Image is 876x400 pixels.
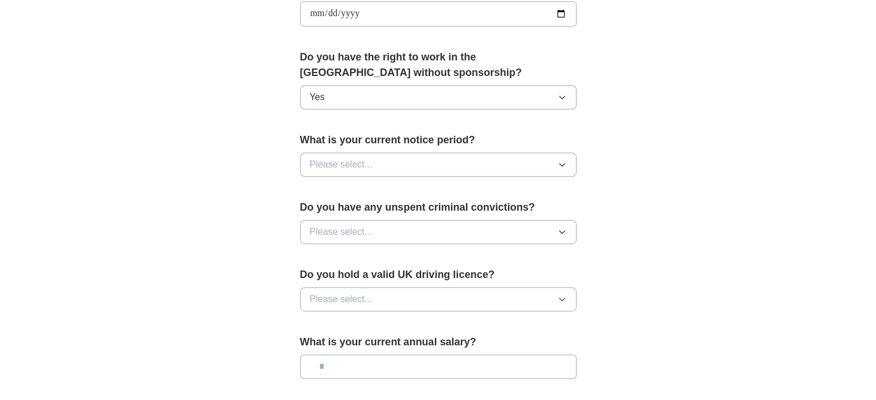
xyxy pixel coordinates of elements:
[300,49,577,81] label: Do you have the right to work in the [GEOGRAPHIC_DATA] without sponsorship?
[310,225,373,239] span: Please select...
[300,132,577,148] label: What is your current notice period?
[300,267,577,283] label: Do you hold a valid UK driving licence?
[300,153,577,177] button: Please select...
[310,158,373,172] span: Please select...
[310,90,325,104] span: Yes
[300,220,577,244] button: Please select...
[300,287,577,311] button: Please select...
[300,200,577,215] label: Do you have any unspent criminal convictions?
[300,85,577,109] button: Yes
[300,334,577,350] label: What is your current annual salary?
[310,292,373,306] span: Please select...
